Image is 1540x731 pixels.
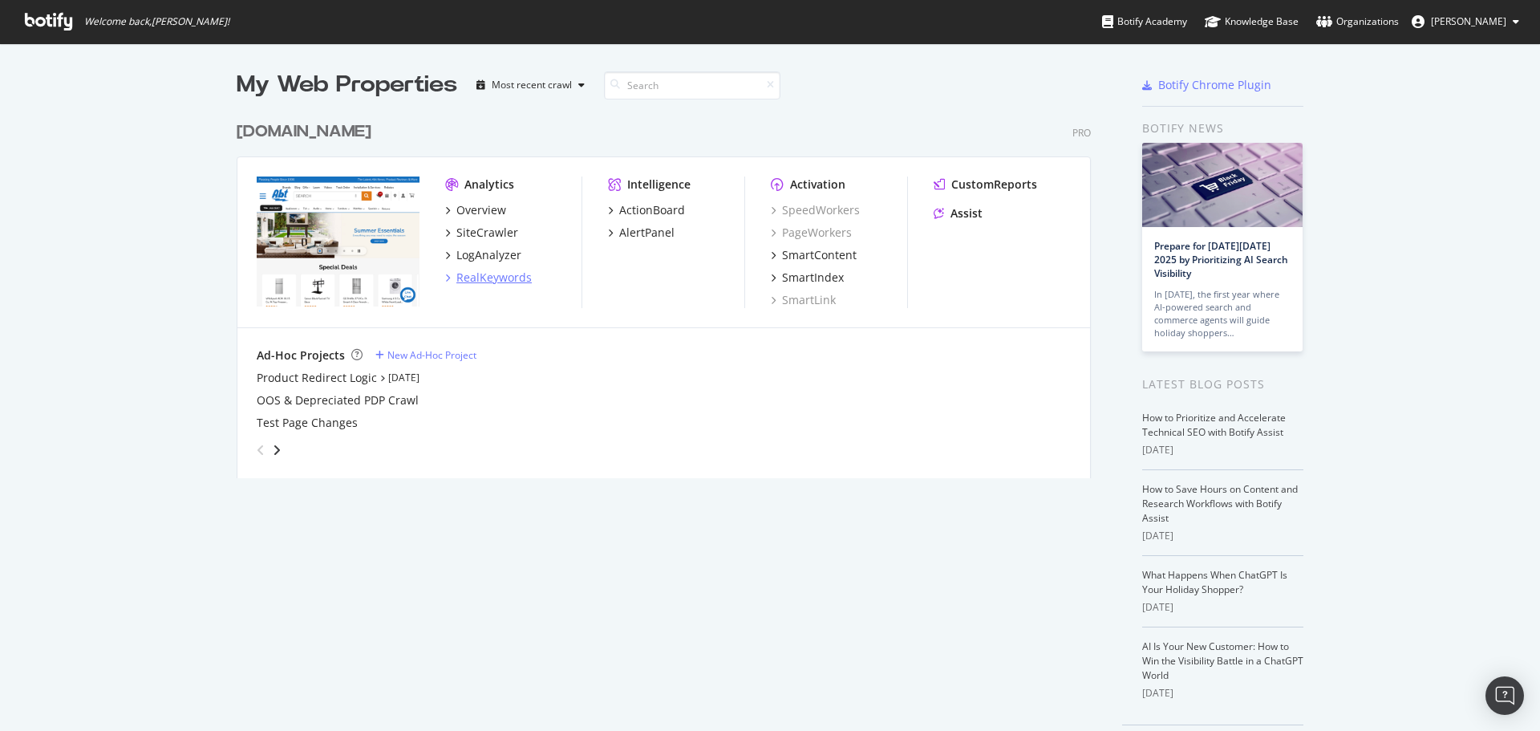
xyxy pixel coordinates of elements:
div: [DATE] [1142,529,1303,543]
div: Overview [456,202,506,218]
a: CustomReports [934,177,1037,193]
div: Ad-Hoc Projects [257,347,345,363]
a: LogAnalyzer [445,247,521,263]
div: Analytics [464,177,514,193]
a: SmartLink [771,292,836,308]
div: SiteCrawler [456,225,518,241]
div: [DATE] [1142,443,1303,457]
div: Most recent crawl [492,80,572,90]
div: In [DATE], the first year where AI-powered search and commerce agents will guide holiday shoppers… [1154,288,1291,339]
a: Botify Chrome Plugin [1142,77,1271,93]
div: New Ad-Hoc Project [387,348,476,362]
a: What Happens When ChatGPT Is Your Holiday Shopper? [1142,568,1287,596]
div: Activation [790,177,845,193]
div: Botify news [1142,120,1303,137]
a: OOS & Depreciated PDP Crawl [257,392,419,408]
span: Welcome back, [PERSON_NAME] ! [84,15,229,28]
a: SmartIndex [771,270,844,286]
span: Michelle Stephens [1431,14,1506,28]
div: Open Intercom Messenger [1485,676,1524,715]
a: Product Redirect Logic [257,370,377,386]
div: LogAnalyzer [456,247,521,263]
a: [DOMAIN_NAME] [237,120,378,144]
div: Latest Blog Posts [1142,376,1303,393]
div: My Web Properties [237,69,457,101]
div: ActionBoard [619,202,685,218]
div: Intelligence [627,177,691,193]
a: ActionBoard [608,202,685,218]
a: How to Save Hours on Content and Research Workflows with Botify Assist [1142,482,1298,525]
div: [DATE] [1142,686,1303,701]
div: Organizations [1316,14,1399,30]
a: How to Prioritize and Accelerate Technical SEO with Botify Assist [1142,411,1286,439]
div: angle-right [271,442,282,458]
div: [DATE] [1142,600,1303,615]
a: [DATE] [388,371,419,384]
a: SiteCrawler [445,225,518,241]
div: [DOMAIN_NAME] [237,120,371,144]
div: AlertPanel [619,225,675,241]
a: SpeedWorkers [771,202,860,218]
div: SmartContent [782,247,857,263]
a: Assist [934,205,983,221]
a: Test Page Changes [257,415,358,431]
a: RealKeywords [445,270,532,286]
a: Overview [445,202,506,218]
a: PageWorkers [771,225,852,241]
div: Knowledge Base [1205,14,1299,30]
div: CustomReports [951,177,1037,193]
button: [PERSON_NAME] [1399,9,1532,35]
img: abt.com [257,177,419,307]
input: Search [604,71,780,99]
div: SmartIndex [782,270,844,286]
div: Assist [950,205,983,221]
a: AI Is Your New Customer: How to Win the Visibility Battle in a ChatGPT World [1142,640,1303,682]
div: Pro [1072,126,1091,140]
button: Most recent crawl [470,72,591,98]
a: SmartContent [771,247,857,263]
a: Prepare for [DATE][DATE] 2025 by Prioritizing AI Search Visibility [1154,239,1288,280]
div: angle-left [250,437,271,463]
div: Botify Chrome Plugin [1158,77,1271,93]
div: Botify Academy [1102,14,1187,30]
div: grid [237,101,1104,478]
a: New Ad-Hoc Project [375,348,476,362]
img: Prepare for Black Friday 2025 by Prioritizing AI Search Visibility [1142,143,1303,227]
div: RealKeywords [456,270,532,286]
a: AlertPanel [608,225,675,241]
